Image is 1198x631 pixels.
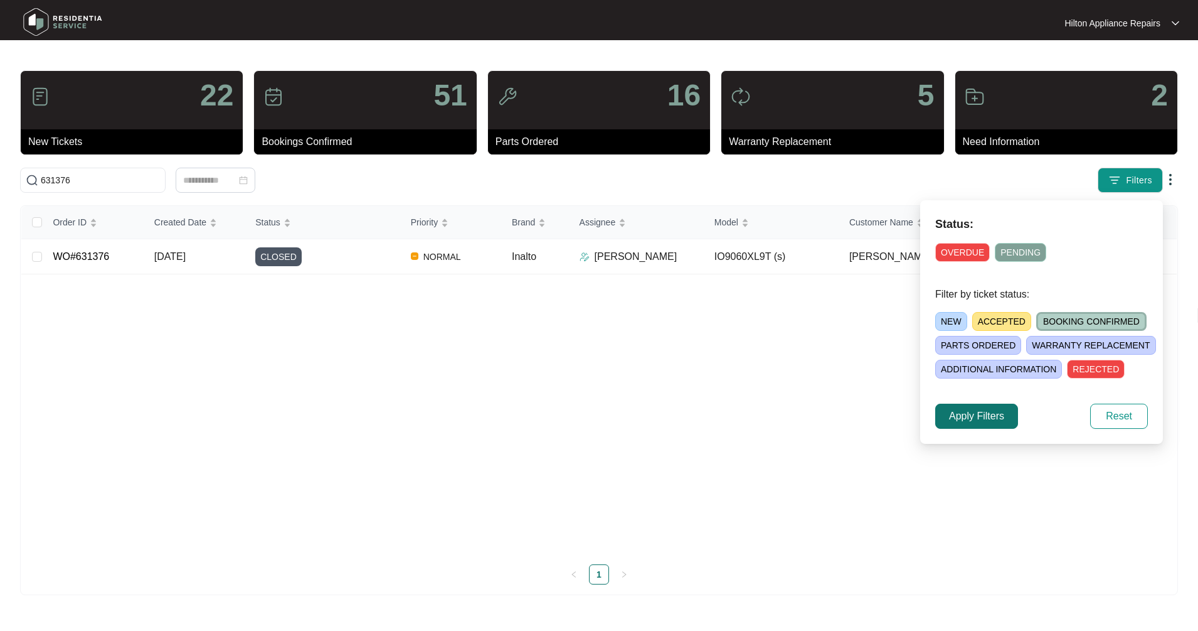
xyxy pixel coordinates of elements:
p: Parts Ordered [496,134,710,149]
th: Customer Name [839,206,974,239]
span: Order ID [53,215,87,229]
p: Bookings Confirmed [262,134,476,149]
span: Inalto [512,251,536,262]
p: Status: [935,215,1148,233]
li: Previous Page [564,564,584,585]
img: filter icon [1108,174,1121,186]
button: right [614,564,634,585]
li: Next Page [614,564,634,585]
img: icon [263,87,284,107]
span: Created Date [154,215,206,229]
th: Order ID [43,206,144,239]
span: BOOKING CONFIRMED [1036,312,1147,331]
span: Apply Filters [949,409,1004,424]
img: icon [731,87,751,107]
p: 51 [433,80,467,111]
span: WARRANTY REPLACEMENT [1026,336,1155,355]
span: CLOSED [255,247,302,266]
span: NORMAL [418,249,466,264]
p: [PERSON_NAME] [595,249,677,264]
p: 16 [667,80,701,111]
th: Model [704,206,839,239]
p: New Tickets [28,134,243,149]
li: 1 [589,564,609,585]
span: left [570,571,578,578]
p: 2 [1151,80,1168,111]
td: IO9060XL9T (s) [704,239,839,274]
span: Customer Name [849,215,913,229]
span: Model [714,215,738,229]
span: Assignee [580,215,616,229]
span: ADDITIONAL INFORMATION [935,360,1062,379]
th: Created Date [144,206,245,239]
a: WO#631376 [53,251,109,262]
button: Reset [1090,404,1148,429]
span: ACCEPTED [972,312,1031,331]
span: OVERDUE [935,243,990,262]
p: Warranty Replacement [729,134,943,149]
img: icon [497,87,517,107]
span: Status [255,215,280,229]
button: filter iconFilters [1098,168,1163,193]
th: Priority [401,206,502,239]
img: Assigner Icon [580,252,590,262]
a: 1 [590,565,608,584]
img: icon [965,87,985,107]
img: icon [30,87,50,107]
span: PARTS ORDERED [935,336,1021,355]
span: Reset [1106,409,1132,424]
th: Status [245,206,400,239]
img: Vercel Logo [411,252,418,260]
p: 5 [918,80,935,111]
input: Search by Order Id, Assignee Name, Customer Name, Brand and Model [41,173,160,187]
p: 22 [200,80,233,111]
img: dropdown arrow [1172,20,1179,26]
span: Filters [1126,174,1152,187]
span: [PERSON_NAME] [849,249,932,264]
span: right [620,571,628,578]
img: search-icon [26,174,38,186]
p: Need Information [963,134,1177,149]
th: Brand [502,206,570,239]
span: REJECTED [1067,360,1125,379]
th: Assignee [570,206,704,239]
p: Hilton Appliance Repairs [1064,17,1160,30]
img: dropdown arrow [1163,172,1178,187]
button: Apply Filters [935,404,1018,429]
img: residentia service logo [19,3,107,41]
p: Filter by ticket status: [935,287,1148,302]
span: NEW [935,312,967,331]
button: left [564,564,584,585]
span: PENDING [995,243,1046,262]
span: Priority [411,215,438,229]
span: Brand [512,215,535,229]
span: [DATE] [154,251,186,262]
